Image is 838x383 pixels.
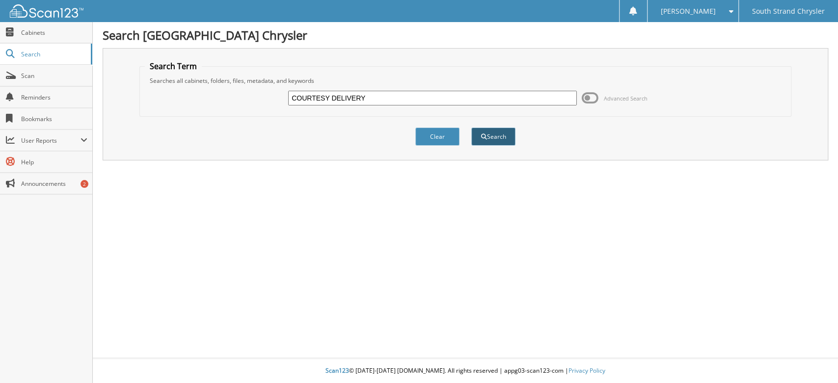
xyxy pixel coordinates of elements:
[21,50,86,58] span: Search
[145,77,786,85] div: Searches all cabinets, folders, files, metadata, and keywords
[145,61,202,72] legend: Search Term
[21,179,87,188] span: Announcements
[752,8,825,14] span: South Strand Chrysler
[568,366,605,375] a: Privacy Policy
[21,158,87,166] span: Help
[21,136,81,145] span: User Reports
[81,180,88,188] div: 2
[21,115,87,123] span: Bookmarks
[21,72,87,80] span: Scan
[93,359,838,383] div: © [DATE]-[DATE] [DOMAIN_NAME]. All rights reserved | appg03-scan123-com |
[661,8,716,14] span: [PERSON_NAME]
[103,27,828,43] h1: Search [GEOGRAPHIC_DATA] Chrysler
[471,128,515,146] button: Search
[21,28,87,37] span: Cabinets
[789,336,838,383] iframe: Chat Widget
[325,366,349,375] span: Scan123
[21,93,87,102] span: Reminders
[415,128,460,146] button: Clear
[10,4,83,18] img: scan123-logo-white.svg
[604,95,648,102] span: Advanced Search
